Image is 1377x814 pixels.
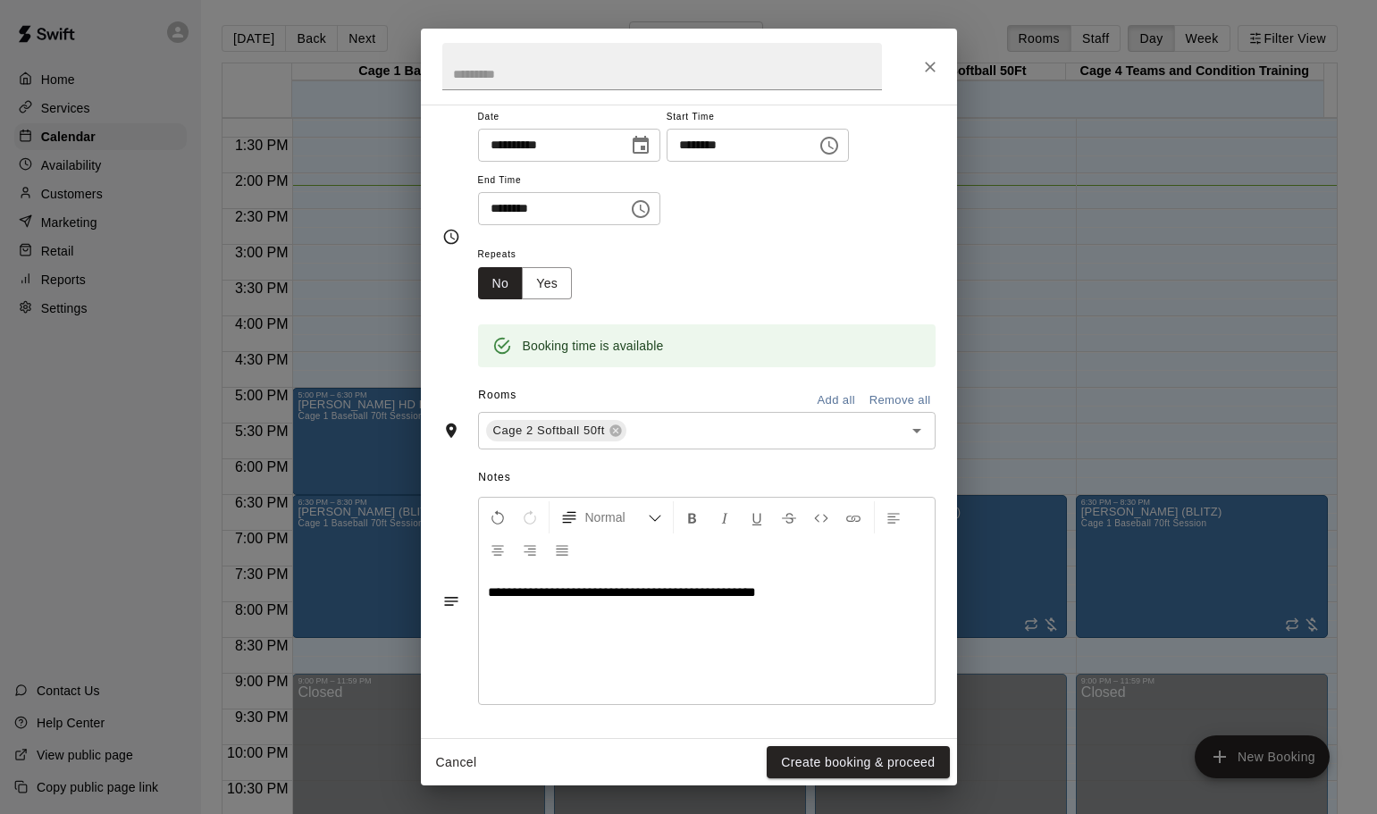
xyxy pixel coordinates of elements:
[667,105,849,130] span: Start Time
[483,501,513,533] button: Undo
[486,422,612,440] span: Cage 2 Softball 50ft
[442,592,460,610] svg: Notes
[428,746,485,779] button: Cancel
[878,501,909,533] button: Left Align
[811,128,847,164] button: Choose time, selected time is 5:00 PM
[515,501,545,533] button: Redo
[742,501,772,533] button: Format Underline
[806,501,836,533] button: Insert Code
[774,501,804,533] button: Format Strikethrough
[478,464,935,492] span: Notes
[623,191,659,227] button: Choose time, selected time is 6:00 PM
[623,128,659,164] button: Choose date, selected date is Aug 20, 2025
[808,387,865,415] button: Add all
[515,533,545,566] button: Right Align
[478,105,660,130] span: Date
[483,533,513,566] button: Center Align
[478,267,524,300] button: No
[486,420,626,441] div: Cage 2 Softball 50ft
[767,746,949,779] button: Create booking & proceed
[478,389,516,401] span: Rooms
[522,267,572,300] button: Yes
[478,243,587,267] span: Repeats
[442,228,460,246] svg: Timing
[838,501,869,533] button: Insert Link
[478,267,573,300] div: outlined button group
[547,533,577,566] button: Justify Align
[523,330,664,362] div: Booking time is available
[904,418,929,443] button: Open
[585,508,648,526] span: Normal
[478,169,660,193] span: End Time
[553,501,669,533] button: Formatting Options
[914,51,946,83] button: Close
[709,501,740,533] button: Format Italics
[677,501,708,533] button: Format Bold
[442,422,460,440] svg: Rooms
[865,387,936,415] button: Remove all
